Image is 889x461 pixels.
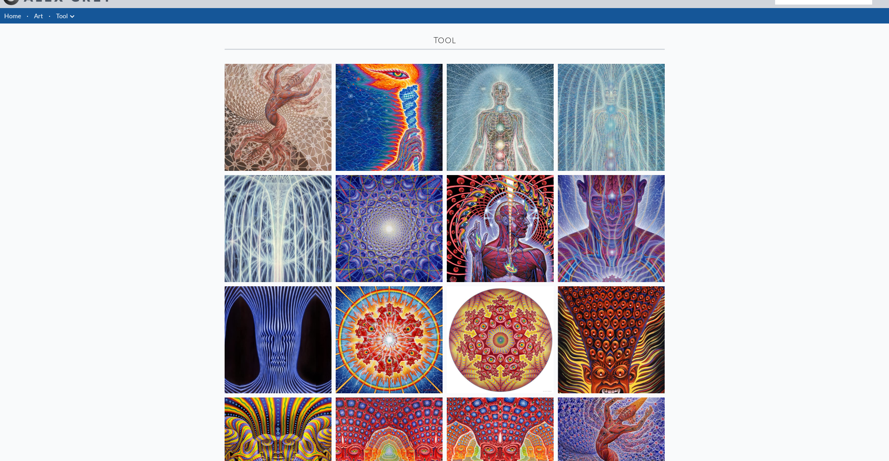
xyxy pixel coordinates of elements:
a: Art [34,11,43,21]
a: Tool [56,11,68,21]
img: Mystic Eye, 2018, Alex Grey [558,175,665,282]
a: Home [4,12,21,20]
div: Tool [225,35,665,46]
li: · [46,8,53,24]
li: · [24,8,31,24]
